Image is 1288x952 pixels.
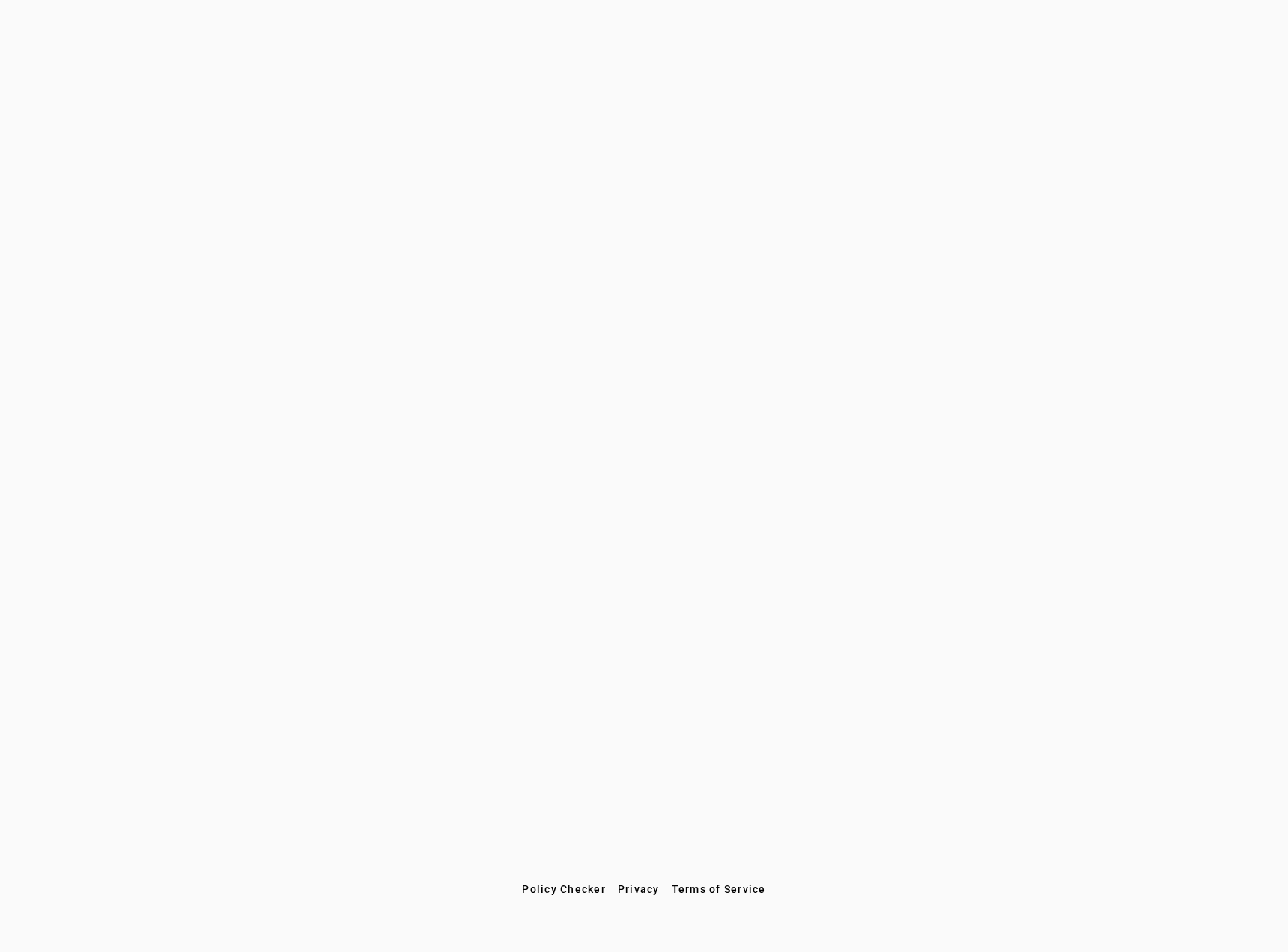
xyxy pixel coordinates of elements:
[612,876,666,903] button: Privacy
[666,876,772,903] button: Terms of Service
[618,883,660,895] span: Privacy
[672,883,766,895] span: Terms of Service
[522,883,606,895] span: Policy Checker
[516,876,612,903] button: Policy Checker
